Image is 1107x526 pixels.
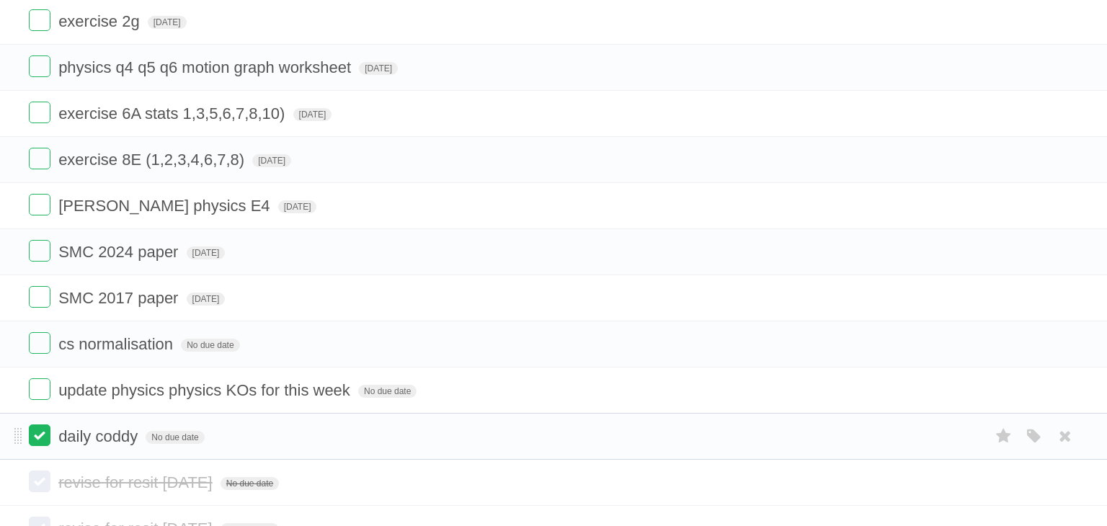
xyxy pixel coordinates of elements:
[58,381,354,399] span: update physics physics KOs for this week
[29,240,50,262] label: Done
[293,108,332,121] span: [DATE]
[252,154,291,167] span: [DATE]
[187,246,226,259] span: [DATE]
[58,243,182,261] span: SMC 2024 paper
[990,424,1018,448] label: Star task
[29,9,50,31] label: Done
[29,424,50,446] label: Done
[58,427,141,445] span: daily coddy
[58,335,177,353] span: cs normalisation
[29,378,50,400] label: Done
[221,477,279,490] span: No due date
[58,58,355,76] span: physics q4 q5 q6 motion graph worksheet
[58,289,182,307] span: SMC 2017 paper
[29,471,50,492] label: Done
[146,431,204,444] span: No due date
[58,151,248,169] span: exercise 8E (1,2,3,4,6,7,8)
[358,385,417,398] span: No due date
[29,194,50,215] label: Done
[359,62,398,75] span: [DATE]
[29,332,50,354] label: Done
[58,473,216,491] span: revise for resit [DATE]
[181,339,239,352] span: No due date
[29,102,50,123] label: Done
[29,55,50,77] label: Done
[58,104,288,122] span: exercise 6A stats 1,3,5,6,7,8,10)
[148,16,187,29] span: [DATE]
[278,200,317,213] span: [DATE]
[58,12,143,30] span: exercise 2g
[29,286,50,308] label: Done
[29,148,50,169] label: Done
[58,197,273,215] span: [PERSON_NAME] physics E4
[187,293,226,306] span: [DATE]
